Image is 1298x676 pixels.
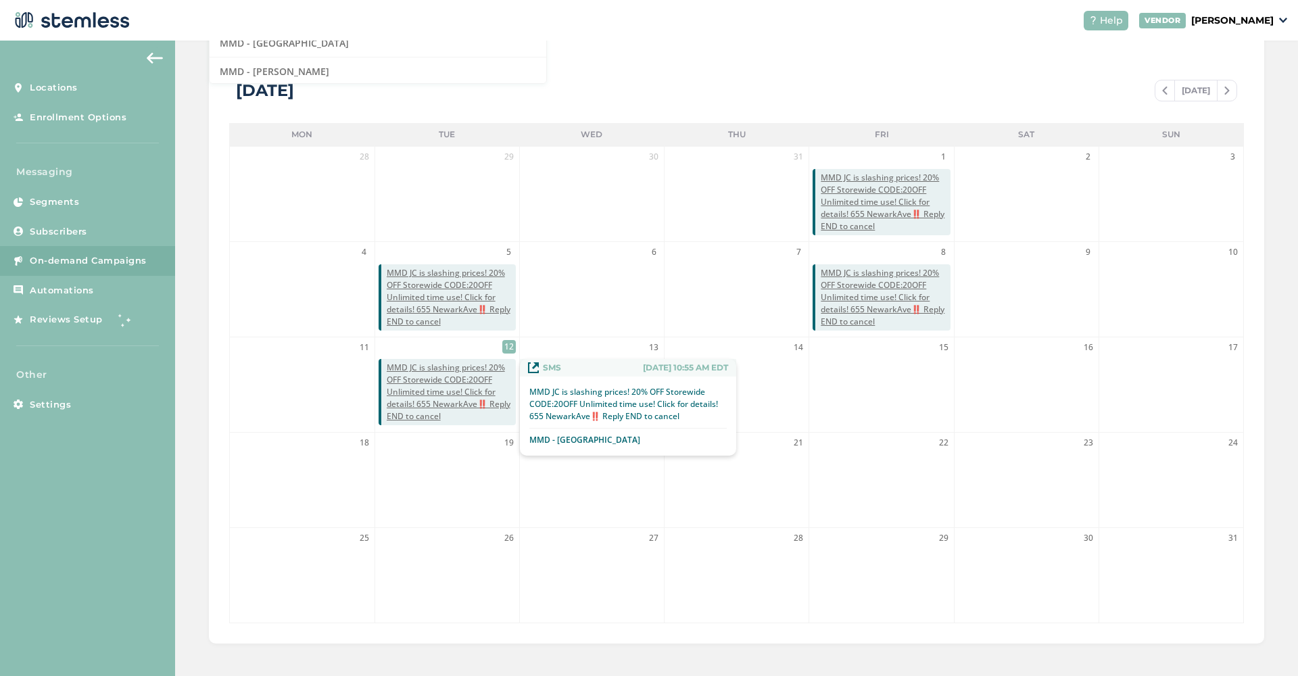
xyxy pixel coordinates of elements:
[665,123,809,146] li: Thu
[30,81,78,95] span: Locations
[937,436,951,450] span: 22
[792,150,805,164] span: 31
[30,284,94,297] span: Automations
[502,340,516,354] span: 12
[387,267,516,328] span: MMD JC is slashing prices! 20% OFF Storewide CODE:20OFF Unlimited time use! Click for details! 65...
[210,57,546,86] li: MMD - [PERSON_NAME]
[1174,80,1218,101] span: [DATE]
[11,7,130,34] img: logo-dark-0685b13c.svg
[1279,18,1287,23] img: icon_down-arrow-small-66adaf34.svg
[647,150,660,164] span: 30
[1230,611,1298,676] iframe: Chat Widget
[937,150,951,164] span: 1
[502,245,516,259] span: 5
[1099,123,1244,146] li: Sun
[543,362,561,374] span: SMS
[1082,341,1095,354] span: 16
[1082,531,1095,545] span: 30
[1226,150,1240,164] span: 3
[229,123,374,146] li: Mon
[1082,436,1095,450] span: 23
[529,386,727,422] p: MMD JC is slashing prices! 20% OFF Storewide CODE:20OFF Unlimited time use! Click for details! 65...
[1226,341,1240,354] span: 17
[1191,14,1274,28] p: [PERSON_NAME]
[792,436,805,450] span: 21
[1082,245,1095,259] span: 9
[647,341,660,354] span: 13
[375,123,519,146] li: Tue
[236,78,294,103] div: [DATE]
[30,254,147,268] span: On-demand Campaigns
[502,150,516,164] span: 29
[358,150,371,164] span: 28
[502,436,516,450] span: 19
[809,123,954,146] li: Fri
[937,531,951,545] span: 29
[210,29,546,57] li: MMD - [GEOGRAPHIC_DATA]
[643,362,728,374] span: [DATE] 10:55 AM EDT
[937,341,951,354] span: 15
[358,245,371,259] span: 4
[358,531,371,545] span: 25
[792,531,805,545] span: 28
[647,245,660,259] span: 6
[529,434,640,446] p: MMD - [GEOGRAPHIC_DATA]
[821,267,950,328] span: MMD JC is slashing prices! 20% OFF Storewide CODE:20OFF Unlimited time use! Click for details! 65...
[30,313,103,327] span: Reviews Setup
[1226,436,1240,450] span: 24
[519,123,664,146] li: Wed
[30,195,79,209] span: Segments
[1089,16,1097,24] img: icon-help-white-03924b79.svg
[1226,245,1240,259] span: 10
[954,123,1099,146] li: Sat
[1162,87,1168,95] img: icon-chevron-left-b8c47ebb.svg
[113,306,140,333] img: glitter-stars-b7820f95.gif
[1082,150,1095,164] span: 2
[937,245,951,259] span: 8
[792,341,805,354] span: 14
[30,111,126,124] span: Enrollment Options
[30,225,87,239] span: Subscribers
[147,53,163,64] img: icon-arrow-back-accent-c549486e.svg
[358,436,371,450] span: 18
[1224,87,1230,95] img: icon-chevron-right-bae969c5.svg
[387,362,516,422] span: MMD JC is slashing prices! 20% OFF Storewide CODE:20OFF Unlimited time use! Click for details! 65...
[1100,14,1123,28] span: Help
[792,245,805,259] span: 7
[1226,531,1240,545] span: 31
[30,398,71,412] span: Settings
[647,531,660,545] span: 27
[358,341,371,354] span: 11
[502,531,516,545] span: 26
[1139,13,1186,28] div: VENDOR
[821,172,950,233] span: MMD JC is slashing prices! 20% OFF Storewide CODE:20OFF Unlimited time use! Click for details! 65...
